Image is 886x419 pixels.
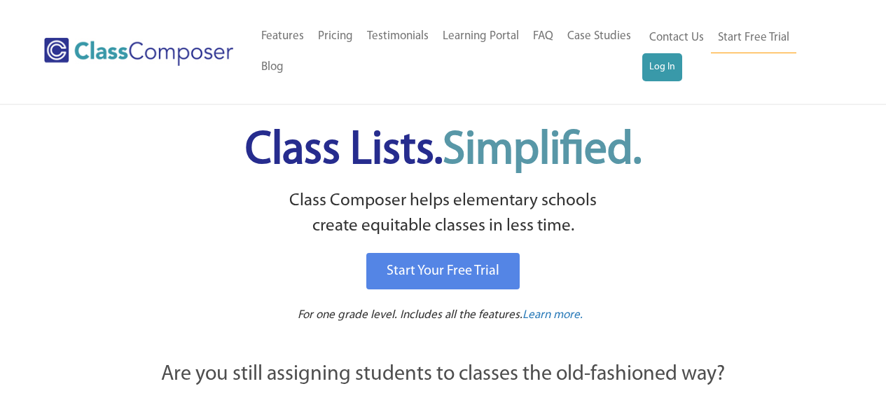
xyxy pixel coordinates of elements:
a: Features [254,21,311,52]
span: Start Your Free Trial [387,264,499,278]
a: Log In [642,53,682,81]
a: FAQ [526,21,560,52]
p: Class Composer helps elementary schools create equitable classes in less time. [84,188,803,240]
a: Blog [254,52,291,83]
a: Case Studies [560,21,638,52]
a: Start Your Free Trial [366,253,520,289]
p: Are you still assigning students to classes the old-fashioned way? [86,359,801,390]
a: Start Free Trial [711,22,796,54]
a: Pricing [311,21,360,52]
img: Class Composer [44,38,233,66]
a: Contact Us [642,22,711,53]
span: Class Lists. [245,128,642,174]
nav: Header Menu [642,22,831,81]
span: Simplified. [443,128,642,174]
span: For one grade level. Includes all the features. [298,309,522,321]
a: Learn more. [522,307,583,324]
a: Learning Portal [436,21,526,52]
nav: Header Menu [254,21,642,83]
a: Testimonials [360,21,436,52]
span: Learn more. [522,309,583,321]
